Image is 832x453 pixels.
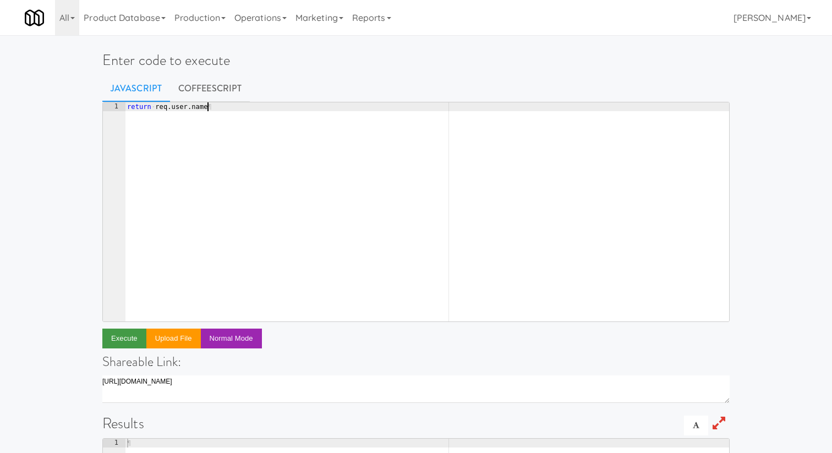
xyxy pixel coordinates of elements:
a: CoffeeScript [170,75,250,102]
img: Micromart [25,8,44,28]
div: 1 [103,102,125,111]
button: Execute [102,329,146,348]
a: Javascript [102,75,170,102]
h4: Shareable Link: [102,354,730,369]
button: Normal Mode [201,329,262,348]
div: 1 [103,439,125,447]
textarea: [URL][DOMAIN_NAME] [102,375,730,403]
h1: Results [102,416,730,432]
button: Upload file [146,329,201,348]
h1: Enter code to execute [102,52,730,68]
